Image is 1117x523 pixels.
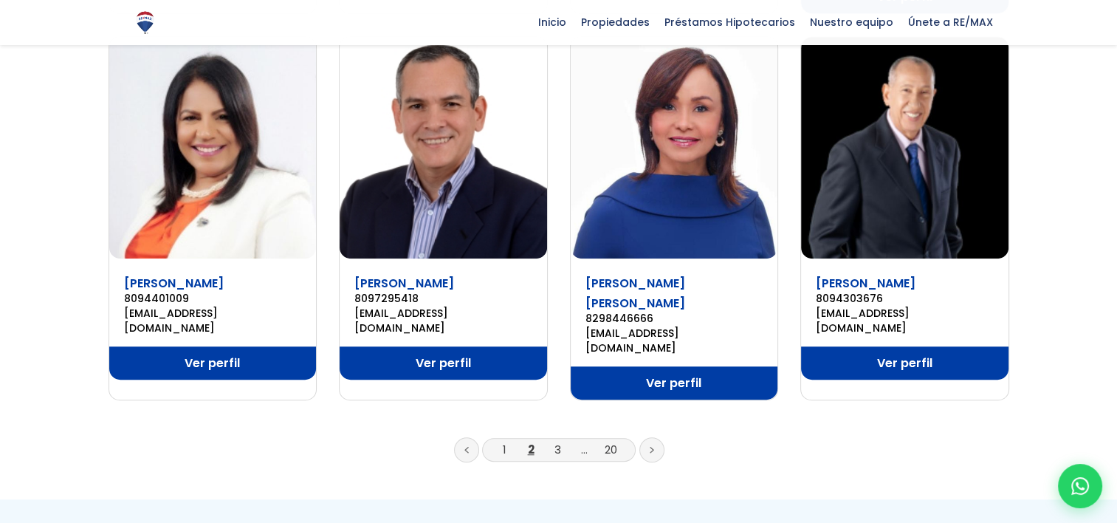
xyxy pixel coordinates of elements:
[816,291,994,306] a: 8094303676
[531,11,574,33] span: Inicio
[340,346,547,380] a: Ver perfil
[901,11,1000,33] span: Únete a RE/MAX
[554,442,561,457] a: 3
[605,442,617,457] a: 20
[503,442,506,457] a: 1
[354,275,454,292] a: [PERSON_NAME]
[109,37,317,259] img: Asilde Marinez
[801,346,1008,380] a: Ver perfil
[801,37,1008,259] img: Benjamin Urbaez
[124,291,302,306] a: 8094401009
[571,37,778,259] img: Aurelia Betania González De Molina
[657,11,802,33] span: Préstamos Hipotecarios
[802,11,901,33] span: Nuestro equipo
[124,275,224,292] a: [PERSON_NAME]
[816,306,994,335] a: [EMAIL_ADDRESS][DOMAIN_NAME]
[124,306,302,335] a: [EMAIL_ADDRESS][DOMAIN_NAME]
[574,11,657,33] span: Propiedades
[340,37,547,259] img: Augusto Gutierrez
[132,10,158,35] img: Logo de REMAX
[354,291,532,306] a: 8097295418
[585,275,685,312] a: [PERSON_NAME] [PERSON_NAME]
[585,311,763,326] a: 8298446666
[571,366,778,400] a: Ver perfil
[354,306,532,335] a: [EMAIL_ADDRESS][DOMAIN_NAME]
[585,326,763,355] a: [EMAIL_ADDRESS][DOMAIN_NAME]
[528,442,535,457] a: 2
[109,346,317,380] a: Ver perfil
[816,275,915,292] a: [PERSON_NAME]
[581,442,588,457] a: ...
